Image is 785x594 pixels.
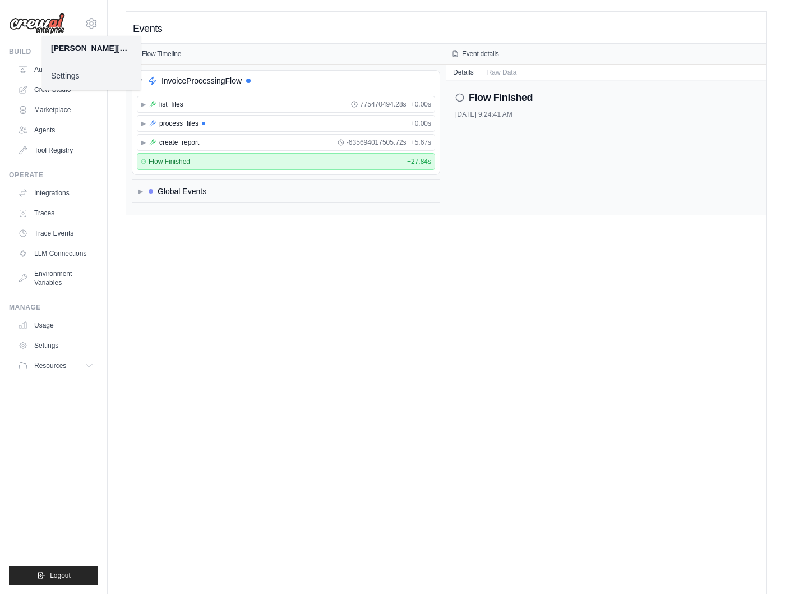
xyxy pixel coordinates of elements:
a: Marketplace [13,101,98,119]
a: Agents [13,121,98,139]
h3: Flow Timeline [142,49,181,58]
a: Settings [42,66,141,86]
button: Raw Data [481,65,524,80]
span: Resources [34,361,66,370]
span: ▶ [141,138,146,147]
span: + 0.00s [411,119,431,128]
button: Details [446,65,481,80]
span: Flow Finished [149,157,190,166]
span: ▶ [141,100,146,109]
span: list_files [159,100,183,109]
span: ▶ [141,119,146,128]
a: Settings [13,337,98,354]
span: -635694017505.72s [347,138,407,147]
a: Automations [13,61,98,79]
div: Operate [9,171,98,179]
a: Integrations [13,184,98,202]
span: InvoiceProcessingFlow [161,75,242,86]
a: Usage [13,316,98,334]
span: process_files [159,119,198,128]
h3: Event details [462,49,499,58]
div: Build [9,47,98,56]
button: Logout [9,566,98,585]
span: + 5.67s [411,138,431,147]
div: [DATE] 9:24:41 AM [455,110,758,119]
a: Crew Studio [13,81,98,99]
span: + 0.00s [411,100,431,109]
span: create_report [159,138,199,147]
div: [PERSON_NAME][EMAIL_ADDRESS][DOMAIN_NAME] [51,43,132,54]
h2: Events [133,21,162,36]
div: Global Events [158,186,206,197]
a: Traces [13,204,98,222]
span: + 27.84s [407,157,431,166]
a: Tool Registry [13,141,98,159]
a: Environment Variables [13,265,98,292]
span: 775470494.28s [360,100,407,109]
div: Manage [9,303,98,312]
span: Logout [50,571,71,580]
h2: Flow Finished [469,90,533,105]
button: Resources [13,357,98,375]
a: LLM Connections [13,245,98,263]
a: Trace Events [13,224,98,242]
img: Logo [9,13,65,34]
span: ▶ [138,187,143,196]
